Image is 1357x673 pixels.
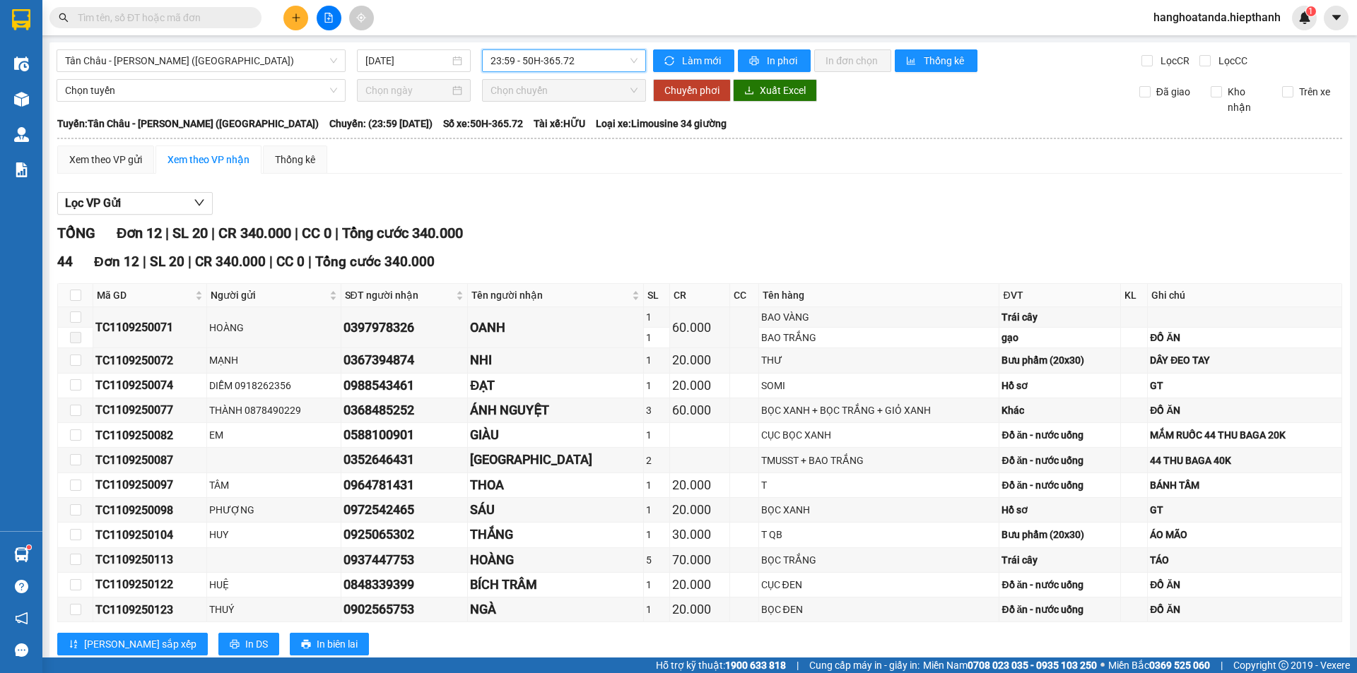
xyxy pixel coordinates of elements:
span: 44 [57,254,73,270]
td: 0972542465 [341,498,469,523]
div: Trái cây [1001,552,1117,568]
div: BAO VÀNG [761,309,997,325]
span: | [143,254,146,270]
span: message [15,643,28,657]
div: DIỄM 0918262356 [209,378,338,393]
div: TC1109250123 [95,601,204,619]
div: Trái cây [1001,309,1117,325]
td: TC1109250098 [93,498,207,523]
td: CẨM TIÊN [468,448,643,472]
div: [GEOGRAPHIC_DATA] [470,450,640,470]
strong: 0369 525 060 [1149,660,1210,671]
td: TC1109250074 [93,374,207,398]
span: | [335,225,339,242]
th: CC [730,284,758,307]
span: hanghoatanda.hiepthanh [1142,8,1292,26]
div: 0588100901 [343,425,466,445]
button: downloadXuất Excel [733,79,817,102]
div: TÁO [1150,552,1339,568]
div: 30.000 [672,525,728,544]
span: Cung cấp máy in - giấy in: [809,657,920,673]
img: warehouse-icon [14,127,29,142]
input: Tìm tên, số ĐT hoặc mã đơn [78,10,245,25]
div: TC1109250104 [95,526,204,544]
div: 1 [646,477,667,493]
td: TC1109250082 [93,423,207,448]
div: 60.000 [672,400,728,420]
span: 1 [1308,6,1313,16]
td: 0352646431 [341,448,469,472]
div: 20.000 [672,500,728,520]
div: THUÝ [209,602,338,617]
td: ÁNH NGUYỆT [468,398,643,423]
td: HOÀNG [468,548,643,573]
th: CR [670,284,731,307]
div: DÂY ĐEO TAY [1150,352,1339,368]
div: Đồ ăn - nước uống [1001,427,1117,443]
sup: 1 [27,545,31,549]
div: TC1109250071 [95,318,204,336]
span: SĐT người nhận [345,287,454,303]
div: 20.000 [672,350,728,370]
div: Bưu phẩm (20x30) [1001,527,1117,542]
div: T [761,477,997,493]
div: CỤC BỌC XANH [761,427,997,443]
div: Thống kê [275,152,315,167]
span: CC 0 [276,254,305,270]
th: ĐVT [999,284,1120,307]
button: file-add [317,6,341,30]
span: Đơn 12 [117,225,162,242]
div: 1 [646,330,667,345]
span: sort-ascending [69,639,78,650]
div: ÁO MÃO [1150,527,1339,542]
span: printer [301,639,311,650]
td: TC1109250104 [93,523,207,547]
span: download [744,85,754,97]
div: GT [1150,502,1339,518]
td: 0902565753 [341,597,469,622]
th: Ghi chú [1148,284,1342,307]
span: Lọc CR [1155,53,1192,69]
button: syncLàm mới [653,49,734,72]
div: BỌC XANH [761,502,997,518]
div: THÀNH 0878490229 [209,403,338,418]
span: SL 20 [150,254,184,270]
div: SOMI [761,378,997,393]
span: SL 20 [172,225,208,242]
div: 1 [646,309,667,325]
div: 5 [646,552,667,568]
div: gạo [1001,330,1117,345]
span: Chọn chuyến [490,80,638,101]
div: Xem theo VP gửi [69,152,142,167]
span: Số xe: 50H-365.72 [443,116,523,131]
span: copyright [1279,660,1288,670]
td: 0988543461 [341,374,469,398]
div: HUỆ [209,577,338,592]
button: bar-chartThống kê [895,49,977,72]
td: 0964781431 [341,473,469,498]
span: printer [230,639,240,650]
td: 0925065302 [341,523,469,547]
span: Chọn tuyến [65,80,337,101]
span: CR 340.000 [195,254,266,270]
div: TC1109250074 [95,376,204,394]
td: THẮNG [468,523,643,547]
th: Tên hàng [759,284,1000,307]
b: Tuyến: Tân Châu - [PERSON_NAME] ([GEOGRAPHIC_DATA]) [57,118,319,129]
span: | [269,254,273,270]
div: TC1109250082 [95,427,204,444]
strong: 1900 633 818 [725,660,786,671]
span: | [188,254,192,270]
div: BAO TRẮNG [761,330,997,345]
img: icon-new-feature [1298,11,1311,24]
span: Loại xe: Limousine 34 giường [596,116,727,131]
span: down [194,197,205,208]
div: ĐỒ ĂN [1150,403,1339,418]
div: GT [1150,378,1339,393]
div: 2 [646,453,667,468]
span: bar-chart [906,56,918,67]
td: 0848339399 [341,573,469,597]
span: Tên người nhận [471,287,628,303]
div: TC1109250077 [95,401,204,419]
td: OANH [468,307,643,348]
